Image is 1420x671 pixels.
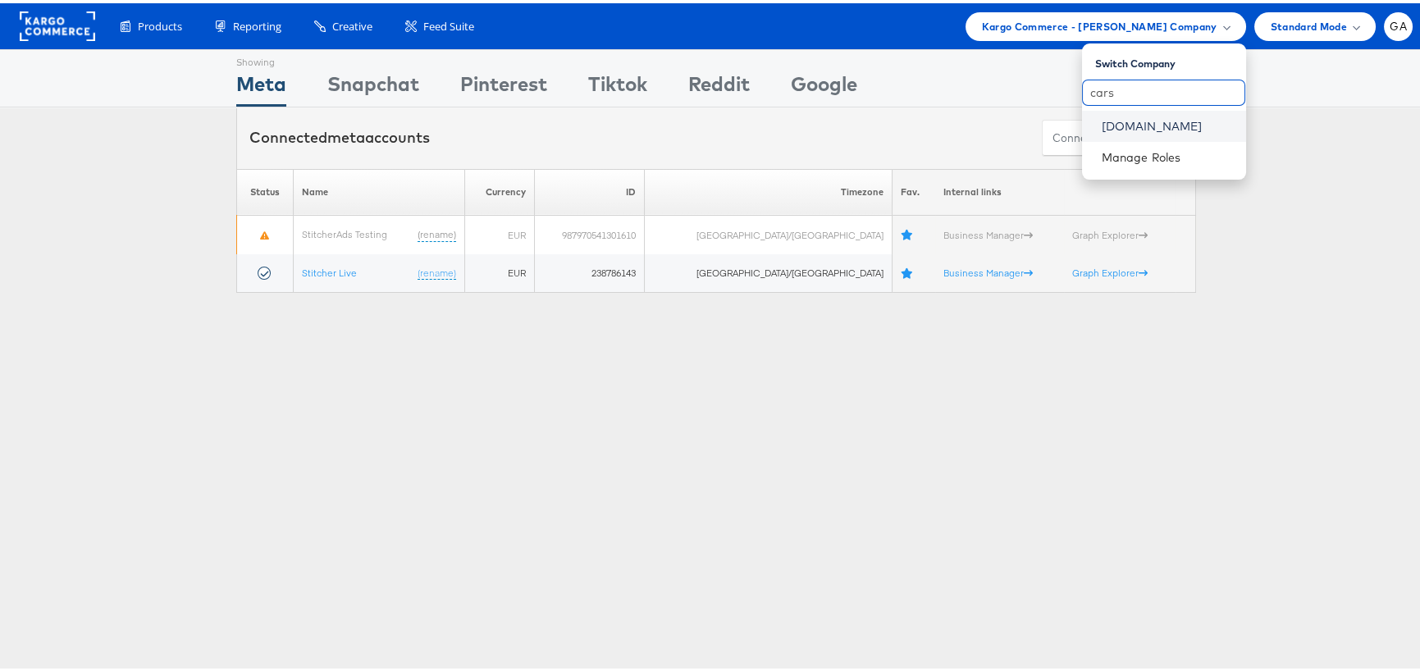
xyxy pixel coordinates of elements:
td: EUR [464,212,534,251]
div: Meta [236,66,286,103]
div: Snapchat [327,66,419,103]
div: Google [791,66,857,103]
div: Reddit [688,66,750,103]
div: Tiktok [588,66,647,103]
td: [GEOGRAPHIC_DATA]/[GEOGRAPHIC_DATA] [645,251,893,290]
td: 987970541301610 [534,212,645,251]
th: Name [294,166,465,212]
span: Reporting [233,16,281,31]
td: EUR [464,251,534,290]
span: Creative [332,16,372,31]
span: Products [138,16,182,31]
a: Manage Roles [1102,147,1181,162]
a: Stitcher Live [302,263,357,276]
a: StitcherAds Testing [302,225,387,237]
span: Feed Suite [423,16,474,31]
a: [DOMAIN_NAME] [1102,115,1233,131]
th: ID [534,166,645,212]
th: Timezone [645,166,893,212]
a: Business Manager [943,226,1033,238]
th: Status [237,166,294,212]
div: Pinterest [460,66,547,103]
span: meta [327,125,365,144]
td: [GEOGRAPHIC_DATA]/[GEOGRAPHIC_DATA] [645,212,893,251]
span: Kargo Commerce - [PERSON_NAME] Company [982,15,1217,32]
button: ConnectmetaAccounts [1042,116,1183,153]
a: (rename) [418,225,456,239]
a: Business Manager [943,263,1033,276]
div: Showing [236,47,286,66]
a: (rename) [418,263,456,277]
span: Standard Mode [1271,15,1347,32]
a: Graph Explorer [1072,226,1148,238]
td: 238786143 [534,251,645,290]
a: Graph Explorer [1072,263,1148,276]
th: Currency [464,166,534,212]
div: Switch Company [1095,47,1246,67]
span: GA [1390,18,1407,29]
input: Search [1082,76,1245,103]
div: Connected accounts [249,124,430,145]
